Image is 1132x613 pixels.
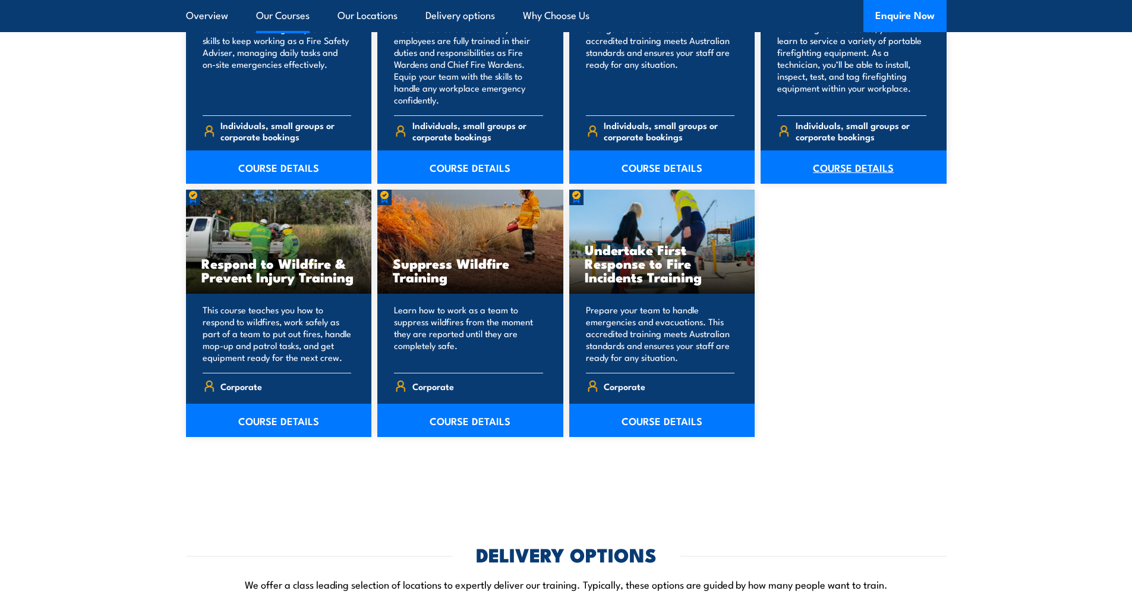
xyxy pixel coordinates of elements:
h3: Respond to Wildfire & Prevent Injury Training [201,256,357,284]
p: Prepare your team to handle emergencies and evacuations. This accredited training meets Australia... [586,11,735,106]
p: We offer a class leading selection of locations to expertly deliver our training. Typically, thes... [186,577,947,591]
a: COURSE DETAILS [377,404,563,437]
span: Individuals, small groups or corporate bookings [412,120,543,142]
span: Individuals, small groups or corporate bookings [220,120,351,142]
p: Our Fire Safety Adviser re-certification course gives you the skills to keep working as a Fire Sa... [203,11,352,106]
a: COURSE DETAILS [761,150,947,184]
h3: Undertake First Response to Fire Incidents Training [585,243,740,284]
p: Learn how to work as a team to suppress wildfires from the moment they are reported until they ar... [394,304,543,363]
p: This course teaches you how to respond to wildfires, work safely as part of a team to put out fir... [203,304,352,363]
p: Prepare your team to handle emergencies and evacuations. This accredited training meets Australia... [586,304,735,363]
span: Corporate [604,377,645,395]
span: Individuals, small groups or corporate bookings [604,120,734,142]
a: COURSE DETAILS [569,150,755,184]
a: COURSE DETAILS [569,404,755,437]
span: Corporate [412,377,454,395]
h3: Suppress Wildfire Training [393,256,548,284]
p: In our Inspect & Test Fire Blankets & Fire Extinguishers course, you will learn to service a vari... [777,11,926,106]
h2: DELIVERY OPTIONS [476,546,657,562]
a: COURSE DETAILS [186,150,372,184]
span: Corporate [220,377,262,395]
p: Our Fire Warden and Chief Fire Warden course ensures that your employees are fully trained in the... [394,11,543,106]
a: COURSE DETAILS [377,150,563,184]
span: Individuals, small groups or corporate bookings [796,120,926,142]
a: COURSE DETAILS [186,404,372,437]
